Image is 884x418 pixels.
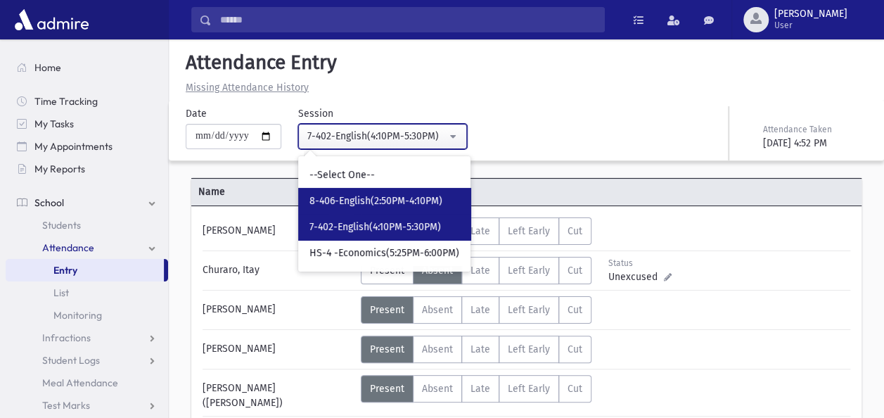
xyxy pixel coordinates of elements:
div: Attendance Taken [763,123,864,136]
span: Late [470,265,490,277]
span: Left Early [508,225,550,237]
a: Student Logs [6,349,168,372]
span: List [53,286,69,299]
div: Status [608,257,671,270]
span: Time Tracking [34,95,98,108]
span: Home [34,61,61,74]
a: Attendance [6,236,168,259]
label: Date [186,106,207,121]
span: 8-406-English(2:50PM-4:10PM) [309,194,442,208]
a: My Tasks [6,113,168,135]
div: [DATE] 4:52 PM [763,136,864,151]
span: Monitoring [53,309,102,322]
div: AttTypes [361,217,591,245]
a: Monitoring [6,304,168,327]
div: 7-402-English(4:10PM-5:30PM) [307,129,447,144]
div: Churaro, Itay [196,257,361,284]
span: Late [470,343,490,355]
div: [PERSON_NAME] ([PERSON_NAME]) [196,375,361,410]
a: Time Tracking [6,90,168,113]
span: Attendance [42,241,94,254]
a: List [6,281,168,304]
a: Test Marks [6,394,168,417]
div: [PERSON_NAME] [196,336,361,363]
span: Test Marks [42,399,90,412]
span: Late [470,225,490,237]
a: My Reports [6,158,168,180]
span: Left Early [508,265,550,277]
span: My Tasks [34,118,74,130]
span: Cut [568,304,582,316]
div: AttTypes [361,257,591,284]
span: Present [370,343,404,355]
span: --Select One-- [309,168,375,182]
span: Absent [422,304,453,316]
div: AttTypes [361,336,591,363]
h5: Attendance Entry [180,51,873,75]
input: Search [212,7,604,32]
a: Home [6,56,168,79]
span: Students [42,219,81,232]
span: Infractions [42,331,91,344]
span: Meal Attendance [42,376,118,389]
span: Cut [568,265,582,277]
u: Missing Attendance History [186,82,309,94]
a: School [6,191,168,214]
span: School [34,196,64,209]
a: My Appointments [6,135,168,158]
span: Unexcused [608,270,663,284]
div: AttTypes [361,296,591,324]
span: Present [370,304,404,316]
span: Late [470,304,490,316]
span: Cut [568,225,582,237]
span: Present [370,383,404,395]
div: [PERSON_NAME] [196,217,361,245]
div: AttTypes [361,375,591,403]
a: Students [6,214,168,236]
span: HS-4 -Economics(5:25PM-6:00PM) [309,246,459,260]
a: Infractions [6,327,168,349]
label: Session [298,106,333,121]
span: Student Logs [42,354,100,367]
span: Name [191,184,359,199]
span: User [774,20,847,31]
span: Left Early [508,343,550,355]
span: Absent [422,343,453,355]
a: Entry [6,259,164,281]
span: Cut [568,343,582,355]
a: Meal Attendance [6,372,168,394]
span: My Reports [34,163,85,175]
span: [PERSON_NAME] [774,8,847,20]
span: Entry [53,264,77,277]
span: My Appointments [34,140,113,153]
div: [PERSON_NAME] [196,296,361,324]
a: Missing Attendance History [180,82,309,94]
span: Left Early [508,304,550,316]
span: Absent [422,383,453,395]
span: 7-402-English(4:10PM-5:30PM) [309,220,441,234]
button: 7-402-English(4:10PM-5:30PM) [298,124,467,149]
img: AdmirePro [11,6,92,34]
